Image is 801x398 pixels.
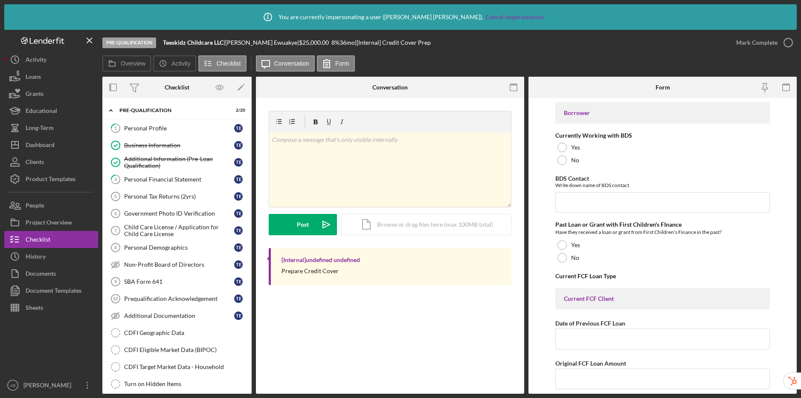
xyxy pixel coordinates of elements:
tspan: 10 [113,296,118,301]
a: 7Child Care License / Application for Child Care LicenseTE [107,222,247,239]
div: Grants [26,85,44,104]
label: No [571,254,579,261]
div: Loans [26,68,41,87]
div: Current FCF Loan Type [555,273,770,280]
label: Conversation [274,60,310,67]
div: [PERSON_NAME] [21,377,77,396]
div: Pre-Qualification [102,37,156,48]
a: CDFI Target Market Data - Household [107,358,247,375]
a: 6Government Photo ID VerificationTE [107,205,247,222]
div: Personal Demographics [124,244,234,251]
a: CDFI Eligible Market Data (BIPOC) [107,341,247,358]
div: You are currently impersonating a user ( [PERSON_NAME] [PERSON_NAME] ). [257,6,544,28]
a: 4Personal Financial StatementTE [107,171,247,188]
a: CDFI Geographic Data [107,324,247,341]
div: 8 % [331,39,340,46]
button: History [4,248,98,265]
button: AB[PERSON_NAME] [4,377,98,394]
div: T E [234,294,243,303]
tspan: 4 [114,176,117,182]
a: Non-Profit Board of DirectorsTE [107,256,247,273]
button: Document Templates [4,282,98,299]
button: Dashboard [4,136,98,153]
div: 36 mo [340,39,355,46]
div: Additional Information (Pre-Loan Qualification) [124,156,234,169]
div: T E [234,192,243,201]
div: Product Templates [26,170,75,190]
div: Currently Working with BDS [555,132,770,139]
button: Checklist [198,55,247,72]
label: Activity [171,60,190,67]
div: T E [234,141,243,150]
div: Educational [26,102,57,121]
div: Non-Profit Board of Directors [124,261,234,268]
label: Original FCF Loan Amount [555,360,626,367]
div: [PERSON_NAME] Ewuakye | [225,39,299,46]
button: Long-Term [4,119,98,136]
text: AB [10,383,16,388]
div: Long-Term [26,119,54,138]
div: Clients [26,153,44,173]
div: Have they received a loan or grant from First Children's Finance in the past? [555,228,770,236]
div: T E [234,124,243,133]
a: 10Prequalification AcknowledgementTE [107,290,247,307]
tspan: 7 [114,228,117,233]
div: History [26,248,46,267]
tspan: 5 [114,194,117,199]
div: Personal Tax Returns (2yrs) [124,193,234,200]
div: Pre-Qualification [119,108,224,113]
div: Business Information [124,142,234,149]
div: T E [234,277,243,286]
button: Loans [4,68,98,85]
div: T E [234,158,243,167]
button: Activity [153,55,196,72]
div: Project Overview [26,214,72,233]
div: Documents [26,265,56,284]
label: Overview [121,60,145,67]
div: 2 / 20 [230,108,245,113]
div: People [26,197,44,216]
div: T E [234,260,243,269]
label: No [571,157,579,164]
div: | [163,39,225,46]
div: Turn on Hidden Items [124,381,247,387]
div: Past Loan or Grant with First Children's FInance [555,221,770,228]
div: Dashboard [26,136,55,156]
a: 5Personal Tax Returns (2yrs)TE [107,188,247,205]
button: Project Overview [4,214,98,231]
button: Clients [4,153,98,170]
label: Yes [571,144,580,151]
div: Borrower [564,110,761,116]
div: Prequalification Acknowledgement [124,295,234,302]
div: T E [234,209,243,218]
div: Conversation [372,84,408,91]
div: Government Photo ID Verification [124,210,234,217]
div: Sheets [26,299,43,318]
button: Educational [4,102,98,119]
div: CDFI Geographic Data [124,329,247,336]
label: Yes [571,242,580,248]
button: Checklist [4,231,98,248]
a: Activity [4,51,98,68]
div: Personal Profile [124,125,234,132]
button: Form [317,55,355,72]
tspan: 8 [114,245,117,250]
div: CDFI Target Market Data - Household [124,363,247,370]
a: 8Personal DemographicsTE [107,239,247,256]
a: Sheets [4,299,98,316]
a: Product Templates [4,170,98,187]
div: Current FCF Client [564,295,761,302]
a: 1Personal ProfileTE [107,120,247,137]
div: Activity [26,51,46,70]
div: T E [234,226,243,235]
div: | [Internal] Credit Cover Prep [355,39,431,46]
tspan: 6 [114,211,117,216]
div: Child Care License / Application for Child Care License [124,224,234,237]
button: Mark Complete [728,34,797,51]
a: Cancel Impersonation [485,14,544,20]
div: Personal Financial Statement [124,176,234,183]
